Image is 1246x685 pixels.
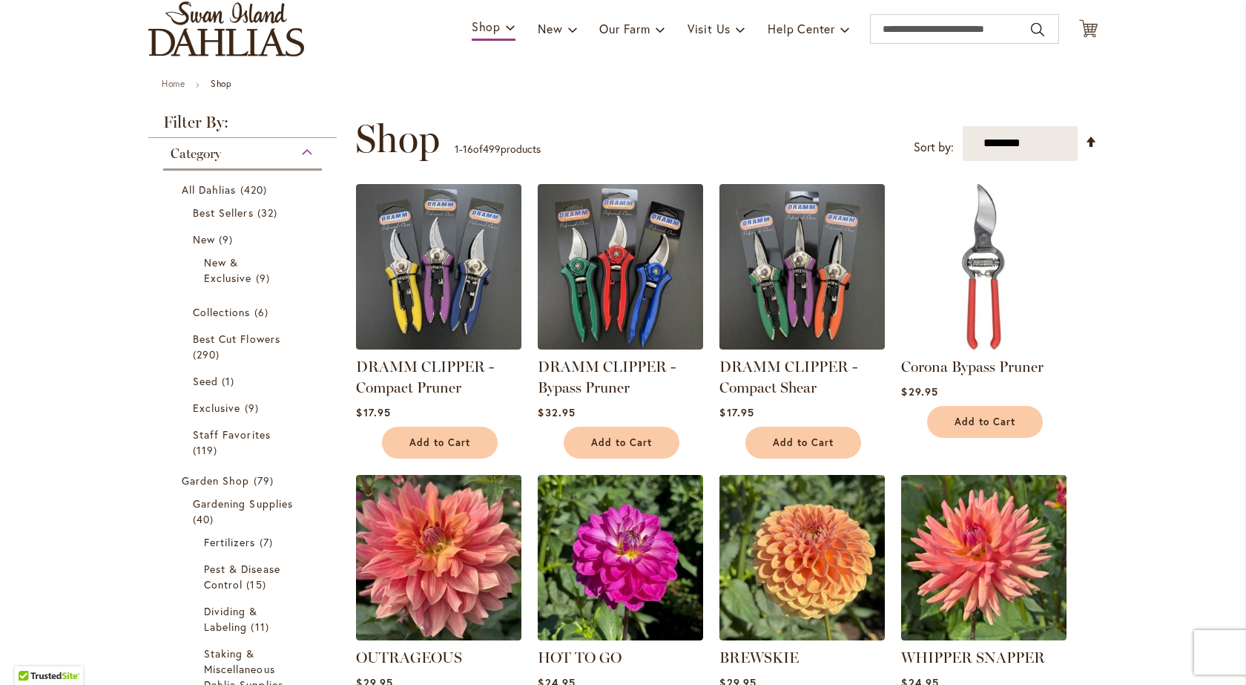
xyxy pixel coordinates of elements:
[182,183,237,197] span: All Dahlias
[356,629,521,643] a: OUTRAGEOUS
[193,332,280,346] span: Best Cut Flowers
[927,406,1043,438] button: Add to Cart
[182,182,307,197] a: All Dahlias
[211,78,231,89] strong: Shop
[193,206,254,220] span: Best Sellers
[356,358,494,396] a: DRAMM CLIPPER - Compact Pruner
[773,436,834,449] span: Add to Cart
[251,619,272,635] span: 11
[240,182,271,197] span: 420
[162,78,185,89] a: Home
[538,338,703,353] a: DRAMM CLIPPER - Bypass Pruner
[148,1,304,56] a: store logo
[148,114,337,138] strong: Filter By:
[901,649,1045,666] a: WHIPPER SNAPPER
[256,270,274,286] span: 9
[719,358,857,396] a: DRAMM CLIPPER - Compact Shear
[564,427,679,459] button: Add to Cart
[483,142,501,156] span: 499
[193,232,296,247] a: New
[472,19,501,34] span: Shop
[257,205,281,220] span: 32
[382,427,498,459] button: Add to Cart
[901,384,937,399] span: $29.95
[463,142,473,156] span: 16
[356,184,521,350] img: DRAMM CLIPPER - Compact Pruner
[245,400,263,416] span: 9
[688,21,731,36] span: Visit Us
[193,347,223,362] span: 290
[745,427,861,459] button: Add to Cart
[455,142,459,156] span: 1
[356,405,390,419] span: $17.95
[193,374,218,388] span: Seed
[538,358,676,396] a: DRAMM CLIPPER - Bypass Pruner
[455,137,541,161] p: - of products
[204,561,285,592] a: Pest &amp; Disease Control
[538,21,562,36] span: New
[182,473,250,488] span: Garden Shop
[356,338,521,353] a: DRAMM CLIPPER - Compact Pruner
[171,145,221,162] span: Category
[182,473,307,488] a: Garden Shop
[193,496,293,511] span: Gardening Supplies
[193,427,296,458] a: Staff Favorites
[955,416,1015,428] span: Add to Cart
[901,338,1067,353] a: Corona Bypass Pruner
[591,436,652,449] span: Add to Cart
[901,475,1067,640] img: WHIPPER SNAPPER
[538,629,703,643] a: HOT TO GO
[193,331,296,362] a: Best Cut Flowers
[193,304,296,320] a: Collections
[409,436,470,449] span: Add to Cart
[356,475,521,640] img: OUTRAGEOUS
[193,305,251,319] span: Collections
[246,577,269,592] span: 15
[901,629,1067,643] a: WHIPPER SNAPPER
[901,358,1044,376] a: Corona Bypass Pruner
[193,401,240,415] span: Exclusive
[355,117,440,161] span: Shop
[193,427,271,442] span: Staff Favorites
[538,184,703,350] img: DRAMM CLIPPER - Bypass Pruner
[193,373,296,389] a: Seed
[599,21,650,36] span: Our Farm
[193,232,215,246] span: New
[768,21,835,36] span: Help Center
[719,649,799,666] a: BREWSKIE
[719,184,885,350] img: DRAMM CLIPPER - Compact Shear
[719,475,885,640] img: BREWSKIE
[204,604,258,634] span: Dividing & Labeling
[193,400,296,416] a: Exclusive
[356,649,462,666] a: OUTRAGEOUS
[901,184,1067,350] img: Corona Bypass Pruner
[193,205,296,220] a: Best Sellers
[193,442,221,458] span: 119
[254,473,277,488] span: 79
[193,511,217,527] span: 40
[204,603,285,635] a: Dividing &amp; Labeling
[222,373,238,389] span: 1
[219,232,237,247] span: 9
[719,338,885,353] a: DRAMM CLIPPER - Compact Shear
[719,629,885,643] a: BREWSKIE
[538,649,622,666] a: HOT TO GO
[193,496,296,527] a: Gardening Supplies
[204,255,285,286] a: New &amp; Exclusive
[204,562,280,591] span: Pest & Disease Control
[204,255,251,285] span: New & Exclusive
[260,534,277,550] span: 7
[914,134,954,161] label: Sort by:
[538,405,575,419] span: $32.95
[204,534,285,550] a: Fertilizers
[11,632,53,674] iframe: Launch Accessibility Center
[538,475,703,640] img: HOT TO GO
[719,405,754,419] span: $17.95
[204,535,256,549] span: Fertilizers
[254,304,272,320] span: 6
